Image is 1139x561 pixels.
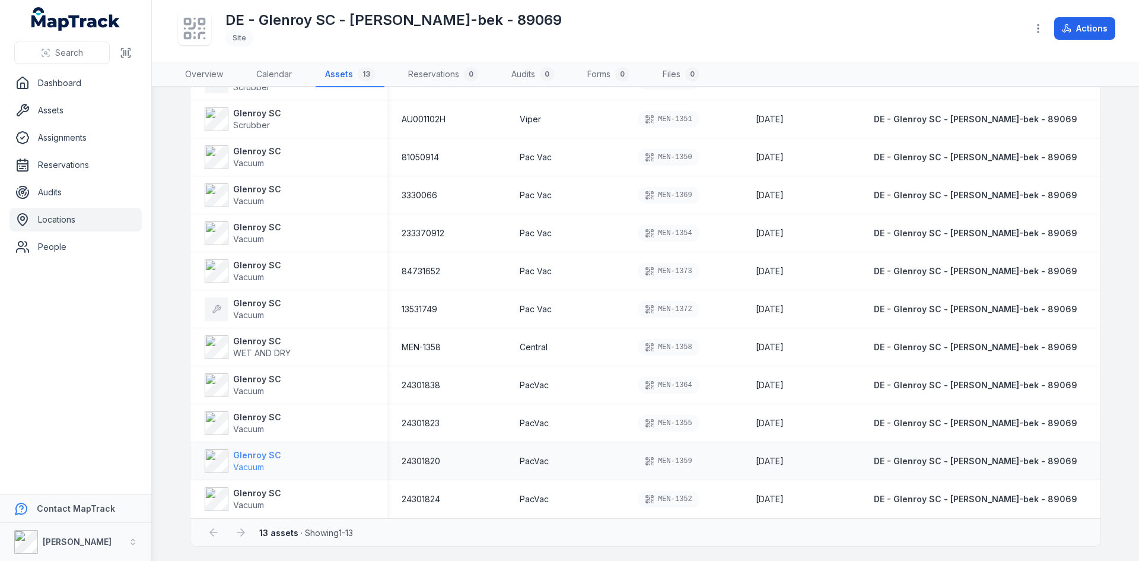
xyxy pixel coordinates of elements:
[233,259,281,271] strong: Glenroy SC
[874,228,1077,238] span: DE - Glenroy SC - [PERSON_NAME]-bek - 89069
[233,82,270,92] span: Scrubber
[874,342,1077,352] span: DE - Glenroy SC - [PERSON_NAME]-bek - 89069
[402,265,440,277] span: 84731652
[520,189,552,201] span: Pac Vac
[520,303,552,315] span: Pac Vac
[233,335,291,347] strong: Glenroy SC
[638,301,699,318] div: MEN-1372
[205,107,281,131] a: Glenroy SCScrubber
[233,386,264,396] span: Vacuum
[205,221,281,245] a: Glenroy SCVacuum
[756,494,784,504] span: [DATE]
[874,304,1077,314] span: DE - Glenroy SC - [PERSON_NAME]-bek - 89069
[233,449,281,461] strong: Glenroy SC
[205,145,281,169] a: Glenroy SCVacuum
[233,234,264,244] span: Vacuum
[874,114,1077,124] span: DE - Glenroy SC - [PERSON_NAME]-bek - 89069
[874,380,1077,390] span: DE - Glenroy SC - [PERSON_NAME]-bek - 89069
[233,487,281,499] strong: Glenroy SC
[874,189,1077,201] a: DE - Glenroy SC - [PERSON_NAME]-bek - 89069
[578,62,639,87] a: Forms0
[756,114,784,124] span: [DATE]
[399,62,488,87] a: Reservations0
[233,411,281,423] strong: Glenroy SC
[874,493,1077,505] a: DE - Glenroy SC - [PERSON_NAME]-bek - 89069
[205,487,281,511] a: Glenroy SCVacuum
[233,272,264,282] span: Vacuum
[874,341,1077,353] a: DE - Glenroy SC - [PERSON_NAME]-bek - 89069
[233,120,270,130] span: Scrubber
[402,417,440,429] span: 24301823
[233,297,281,309] strong: Glenroy SC
[756,456,784,466] span: [DATE]
[233,183,281,195] strong: Glenroy SC
[874,227,1077,239] a: DE - Glenroy SC - [PERSON_NAME]-bek - 89069
[205,259,281,283] a: Glenroy SCVacuum
[402,113,446,125] span: AU001102H
[756,265,784,277] time: 2/6/2026, 11:25:00 AM
[402,379,440,391] span: 24301838
[874,113,1077,125] a: DE - Glenroy SC - [PERSON_NAME]-bek - 89069
[402,341,441,353] span: MEN-1358
[502,62,564,87] a: Audits0
[756,228,784,238] span: [DATE]
[520,455,549,467] span: PacVac
[9,235,142,259] a: People
[756,190,784,200] span: [DATE]
[43,537,112,547] strong: [PERSON_NAME]
[756,189,784,201] time: 2/6/2026, 11:25:00 AM
[205,449,281,473] a: Glenroy SCVacuum
[874,417,1077,429] a: DE - Glenroy SC - [PERSON_NAME]-bek - 89069
[756,303,784,315] time: 2/6/2026, 11:25:00 AM
[756,227,784,239] time: 2/6/2026, 11:25:00 AM
[9,153,142,177] a: Reservations
[205,335,291,359] a: Glenroy SCWET AND DRY
[205,411,281,435] a: Glenroy SCVacuum
[756,266,784,276] span: [DATE]
[756,380,784,390] span: [DATE]
[225,30,253,46] div: Site
[520,227,552,239] span: Pac Vac
[225,11,562,30] h1: DE - Glenroy SC - [PERSON_NAME]-bek - 89069
[638,415,699,432] div: MEN-1355
[756,113,784,125] time: 2/6/2026, 11:25:00 AM
[402,227,444,239] span: 233370912
[756,418,784,428] span: [DATE]
[316,62,384,87] a: Assets13
[233,348,291,358] span: WET AND DRY
[233,107,281,119] strong: Glenroy SC
[638,453,699,470] div: MEN-1359
[233,424,264,434] span: Vacuum
[874,418,1077,428] span: DE - Glenroy SC - [PERSON_NAME]-bek - 89069
[520,417,549,429] span: PacVac
[874,151,1077,163] a: DE - Glenroy SC - [PERSON_NAME]-bek - 89069
[874,456,1077,466] span: DE - Glenroy SC - [PERSON_NAME]-bek - 89069
[540,67,554,81] div: 0
[259,528,353,538] span: · Showing 1 - 13
[520,493,549,505] span: PacVac
[1054,17,1115,40] button: Actions
[638,263,699,280] div: MEN-1373
[520,151,552,163] span: Pac Vac
[638,187,699,204] div: MEN-1369
[638,225,699,242] div: MEN-1354
[615,67,629,81] div: 0
[205,373,281,397] a: Glenroy SCVacuum
[638,491,699,508] div: MEN-1352
[233,158,264,168] span: Vacuum
[259,528,298,538] strong: 13 assets
[9,126,142,150] a: Assignments
[205,183,281,207] a: Glenroy SCVacuum
[756,152,784,162] span: [DATE]
[638,149,699,166] div: MEN-1350
[520,265,552,277] span: Pac Vac
[653,62,709,87] a: Files0
[756,304,784,314] span: [DATE]
[233,221,281,233] strong: Glenroy SC
[55,47,83,59] span: Search
[874,190,1077,200] span: DE - Glenroy SC - [PERSON_NAME]-bek - 89069
[756,342,784,352] span: [DATE]
[9,71,142,95] a: Dashboard
[358,67,375,81] div: 13
[9,180,142,204] a: Audits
